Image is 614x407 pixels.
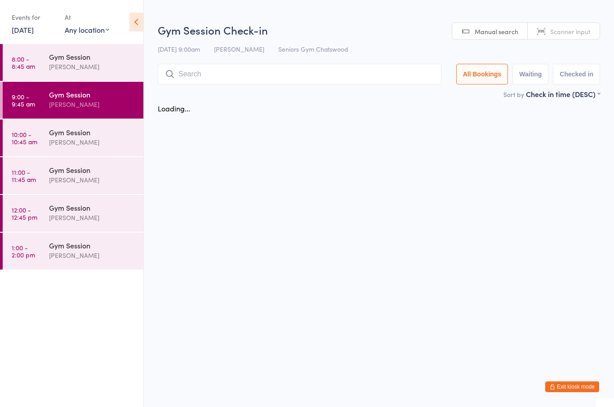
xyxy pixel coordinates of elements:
[553,64,600,84] button: Checked in
[49,137,136,147] div: [PERSON_NAME]
[158,64,441,84] input: Search
[158,103,190,113] div: Loading...
[65,25,109,35] div: Any location
[3,157,143,194] a: 11:00 -11:45 amGym Session[PERSON_NAME]
[49,62,136,72] div: [PERSON_NAME]
[49,203,136,212] div: Gym Session
[3,44,143,81] a: 8:00 -8:45 amGym Session[PERSON_NAME]
[49,250,136,261] div: [PERSON_NAME]
[49,240,136,250] div: Gym Session
[545,381,599,392] button: Exit kiosk mode
[12,244,35,258] time: 1:00 - 2:00 pm
[3,119,143,156] a: 10:00 -10:45 amGym Session[PERSON_NAME]
[12,131,37,145] time: 10:00 - 10:45 am
[3,233,143,270] a: 1:00 -2:00 pmGym Session[PERSON_NAME]
[456,64,508,84] button: All Bookings
[475,27,518,36] span: Manual search
[12,25,34,35] a: [DATE]
[158,44,200,53] span: [DATE] 9:00am
[550,27,591,36] span: Scanner input
[65,10,109,25] div: At
[12,206,37,221] time: 12:00 - 12:45 pm
[49,165,136,175] div: Gym Session
[12,168,36,183] time: 11:00 - 11:45 am
[12,10,56,25] div: Events for
[49,89,136,99] div: Gym Session
[49,127,136,137] div: Gym Session
[3,195,143,232] a: 12:00 -12:45 pmGym Session[PERSON_NAME]
[12,55,35,70] time: 8:00 - 8:45 am
[49,52,136,62] div: Gym Session
[512,64,548,84] button: Waiting
[3,82,143,119] a: 9:00 -9:45 amGym Session[PERSON_NAME]
[49,212,136,223] div: [PERSON_NAME]
[12,93,35,107] time: 9:00 - 9:45 am
[214,44,264,53] span: [PERSON_NAME]
[49,175,136,185] div: [PERSON_NAME]
[49,99,136,110] div: [PERSON_NAME]
[526,89,600,99] div: Check in time (DESC)
[278,44,348,53] span: Seniors Gym Chatswood
[503,90,524,99] label: Sort by
[158,22,600,37] h2: Gym Session Check-in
